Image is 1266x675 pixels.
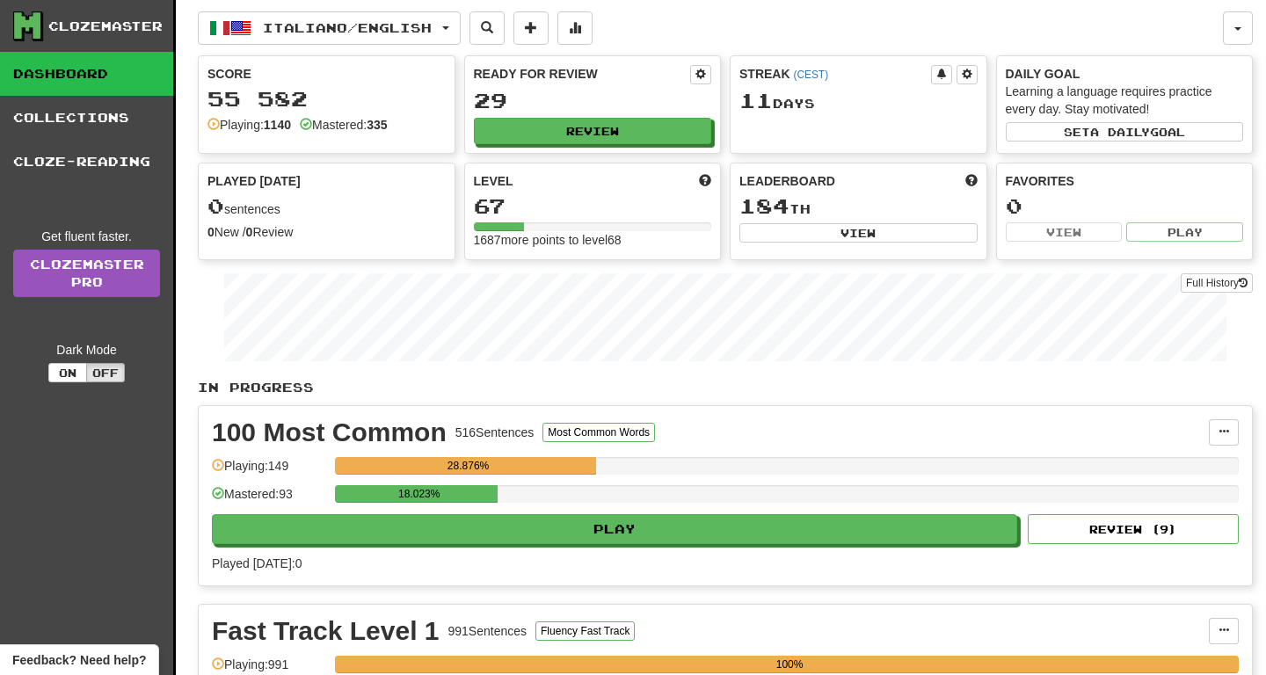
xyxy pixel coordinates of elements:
[739,223,978,243] button: View
[739,88,773,112] span: 11
[212,419,447,446] div: 100 Most Common
[739,90,978,112] div: Day s
[474,231,712,249] div: 1687 more points to level 68
[739,172,835,190] span: Leaderboard
[474,65,691,83] div: Ready for Review
[474,195,712,217] div: 67
[739,195,978,218] div: th
[535,621,635,641] button: Fluency Fast Track
[1006,122,1244,142] button: Seta dailygoal
[474,118,712,144] button: Review
[246,225,253,239] strong: 0
[699,172,711,190] span: Score more points to level up
[207,88,446,110] div: 55 582
[1028,514,1239,544] button: Review (9)
[739,193,789,218] span: 184
[300,116,388,134] div: Mastered:
[793,69,828,81] a: (CEST)
[13,250,160,297] a: ClozemasterPro
[212,556,302,570] span: Played [DATE]: 0
[212,485,326,514] div: Mastered: 93
[542,423,655,442] button: Most Common Words
[474,90,712,112] div: 29
[13,341,160,359] div: Dark Mode
[557,11,593,45] button: More stats
[1006,172,1244,190] div: Favorites
[86,363,125,382] button: Off
[474,172,513,190] span: Level
[1006,65,1244,83] div: Daily Goal
[48,363,87,382] button: On
[340,457,596,475] div: 28.876%
[1181,273,1253,293] button: Full History
[207,172,301,190] span: Played [DATE]
[207,65,446,83] div: Score
[455,424,535,441] div: 516 Sentences
[513,11,549,45] button: Add sentence to collection
[1006,195,1244,217] div: 0
[212,457,326,486] div: Playing: 149
[448,622,527,640] div: 991 Sentences
[1090,126,1150,138] span: a daily
[340,656,1239,673] div: 100%
[1006,222,1123,242] button: View
[965,172,978,190] span: This week in points, UTC
[212,618,440,644] div: Fast Track Level 1
[12,651,146,669] span: Open feedback widget
[367,118,387,132] strong: 335
[198,11,461,45] button: Italiano/English
[48,18,163,35] div: Clozemaster
[198,379,1253,396] p: In Progress
[13,228,160,245] div: Get fluent faster.
[207,225,215,239] strong: 0
[1126,222,1243,242] button: Play
[207,223,446,241] div: New / Review
[207,193,224,218] span: 0
[263,20,432,35] span: Italiano / English
[212,514,1017,544] button: Play
[207,195,446,218] div: sentences
[1006,83,1244,118] div: Learning a language requires practice every day. Stay motivated!
[340,485,498,503] div: 18.023%
[264,118,291,132] strong: 1140
[207,116,291,134] div: Playing:
[469,11,505,45] button: Search sentences
[739,65,931,83] div: Streak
